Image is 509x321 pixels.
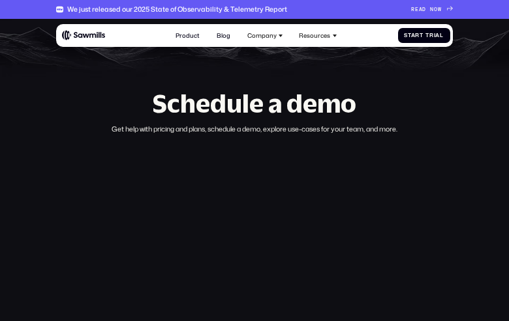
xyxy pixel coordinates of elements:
div: Start Trial [404,33,444,39]
a: Product [171,27,204,44]
a: Blog [212,27,235,44]
h1: Schedule a demo [56,91,453,116]
div: READ NOW [411,7,442,13]
a: Start Trial [398,28,450,44]
div: Get help with pricing and plans, schedule a demo, explore use-cases for your team, and more. [56,125,453,134]
div: We just released our 2025 State of Observability & Telemetry Report [67,5,287,14]
a: READ NOW [411,7,453,13]
div: Company [247,32,277,39]
div: Resources [299,32,330,39]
